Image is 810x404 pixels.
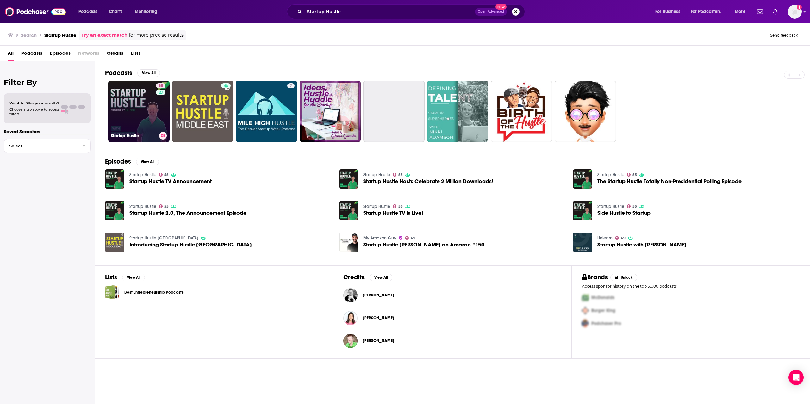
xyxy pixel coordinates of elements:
[129,242,252,247] span: Introducing Startup Hustle [GEOGRAPHIC_DATA]
[363,293,394,298] span: [PERSON_NAME]
[627,173,637,177] a: 55
[363,172,390,177] a: Startup Hustle
[105,158,159,165] a: EpisodesView All
[363,235,396,241] a: My Amazon Guy
[398,205,403,208] span: 55
[339,201,358,220] img: Startup Hustle TV is Live!
[582,284,800,289] p: Access sponsor history on the top 5,000 podcasts.
[105,69,132,77] h2: Podcasts
[339,233,358,252] img: Startup Hustle Andrew Morgans on Amazon #150
[135,7,157,16] span: Monitoring
[393,173,403,177] a: 55
[21,48,42,61] span: Podcasts
[363,338,394,343] span: [PERSON_NAME]
[573,233,592,252] img: Startup Hustle with Shiyan Koh
[105,169,124,189] img: Startup Hustle TV Announcement
[363,179,493,184] a: Startup Hustle Hosts Celebrate 2 Million Downloads!
[130,7,165,17] button: open menu
[597,172,624,177] a: Startup Hustle
[131,48,140,61] a: Lists
[573,201,592,220] img: Side Hustle to Startup
[129,32,184,39] span: for more precise results
[105,285,119,299] a: Best Entrepreneurship Podcasts
[343,288,358,302] a: Matt Gottesman
[287,83,295,88] a: 7
[478,10,504,13] span: Open Advanced
[109,7,122,16] span: Charts
[343,334,358,348] img: Matt Watson
[687,7,730,17] button: open menu
[579,317,591,330] img: Third Pro Logo
[621,237,626,239] span: 49
[770,6,780,17] a: Show notifications dropdown
[363,242,484,247] a: Startup Hustle Andrew Morgans on Amazon #150
[159,204,169,208] a: 55
[137,69,160,77] button: View All
[632,205,637,208] span: 55
[475,8,507,16] button: Open AdvancedNew
[797,5,802,10] svg: Add a profile image
[627,204,637,208] a: 55
[788,5,802,19] span: Logged in as TeemsPR
[339,169,358,189] img: Startup Hustle Hosts Celebrate 2 Million Downloads!
[105,273,145,281] a: ListsView All
[129,210,246,216] a: Startup Hustle 2.0, The Announcement Episode
[579,291,591,304] img: First Pro Logo
[159,173,169,177] a: 55
[343,285,561,305] button: Matt GottesmanMatt Gottesman
[129,242,252,247] a: Introducing Startup Hustle Middle East
[129,179,212,184] span: Startup Hustle TV Announcement
[74,7,105,17] button: open menu
[597,210,651,216] a: Side Hustle to Startup
[579,304,591,317] img: Second Pro Logo
[405,236,415,240] a: 49
[159,83,163,89] span: 55
[788,370,804,385] div: Open Intercom Messenger
[105,273,117,281] h2: Lists
[4,139,91,153] button: Select
[124,289,184,296] a: Best Entrepreneurship Podcasts
[129,172,156,177] a: Startup Hustle
[582,273,608,281] h2: Brands
[730,7,753,17] button: open menu
[156,83,165,88] a: 55
[691,7,721,16] span: For Podcasters
[236,81,297,142] a: 7
[108,81,170,142] a: 55Startup Hustle
[129,204,156,209] a: Startup Hustle
[105,233,124,252] img: Introducing Startup Hustle Middle East
[81,32,128,39] a: Try an exact match
[597,242,686,247] span: Startup Hustle with [PERSON_NAME]
[363,210,423,216] a: Startup Hustle TV is Live!
[164,205,169,208] span: 55
[393,204,403,208] a: 55
[591,295,614,300] span: McDonalds
[597,179,742,184] a: The Startup Hustle Totally Non-Presidential Polling Episode
[788,5,802,19] button: Show profile menu
[9,101,59,105] span: Want to filter your results?
[343,273,392,281] a: CreditsView All
[164,173,169,176] span: 55
[573,169,592,189] a: The Startup Hustle Totally Non-Presidential Polling Episode
[343,311,358,325] img: Elizabeth Yin
[129,235,198,241] a: Startup Hustle Middle East
[293,4,531,19] div: Search podcasts, credits, & more...
[363,315,394,320] span: [PERSON_NAME]
[735,7,745,16] span: More
[50,48,71,61] a: Episodes
[105,158,131,165] h2: Episodes
[105,201,124,220] a: Startup Hustle 2.0, The Announcement Episode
